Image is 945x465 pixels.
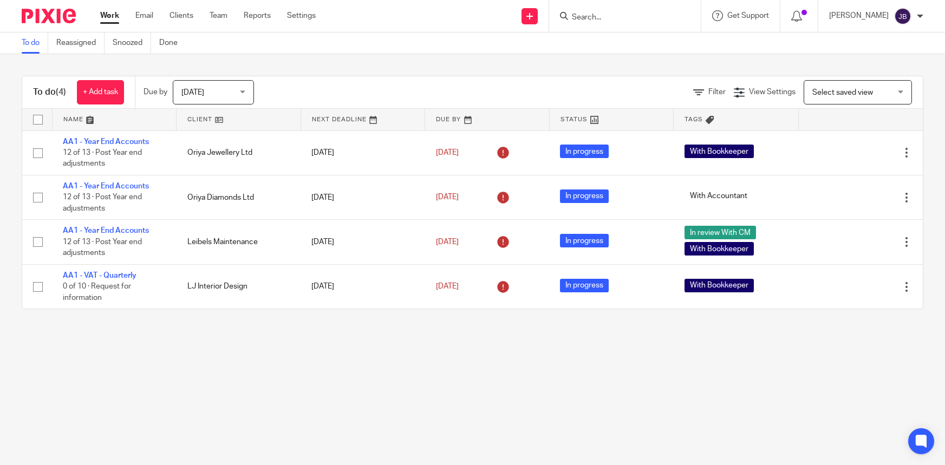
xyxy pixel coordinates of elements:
[22,9,76,23] img: Pixie
[244,10,271,21] a: Reports
[56,32,105,54] a: Reassigned
[685,226,756,239] span: In review With CM
[301,264,425,309] td: [DATE]
[177,130,301,175] td: Oriya Jewellery Ltd
[708,88,726,96] span: Filter
[113,32,151,54] a: Snoozed
[685,242,754,256] span: With Bookkeeper
[33,87,66,98] h1: To do
[436,283,459,290] span: [DATE]
[287,10,316,21] a: Settings
[63,182,149,190] a: AA1 - Year End Accounts
[63,138,149,146] a: AA1 - Year End Accounts
[560,189,609,203] span: In progress
[749,88,796,96] span: View Settings
[63,283,131,302] span: 0 of 10 · Request for information
[144,87,167,97] p: Due by
[22,32,48,54] a: To do
[170,10,193,21] a: Clients
[159,32,186,54] a: Done
[63,149,142,168] span: 12 of 13 · Post Year end adjustments
[571,13,668,23] input: Search
[436,238,459,246] span: [DATE]
[812,89,873,96] span: Select saved view
[177,220,301,264] td: Leibels Maintenance
[135,10,153,21] a: Email
[301,130,425,175] td: [DATE]
[829,10,889,21] p: [PERSON_NAME]
[63,227,149,234] a: AA1 - Year End Accounts
[894,8,911,25] img: svg%3E
[181,89,204,96] span: [DATE]
[560,234,609,247] span: In progress
[436,149,459,156] span: [DATE]
[100,10,119,21] a: Work
[63,194,142,213] span: 12 of 13 · Post Year end adjustments
[301,175,425,219] td: [DATE]
[63,238,142,257] span: 12 of 13 · Post Year end adjustments
[56,88,66,96] span: (4)
[560,279,609,292] span: In progress
[177,264,301,309] td: LJ Interior Design
[177,175,301,219] td: Oriya Diamonds Ltd
[77,80,124,104] a: + Add task
[63,272,136,279] a: AA1 - VAT - Quarterly
[560,145,609,158] span: In progress
[685,189,753,203] span: With Accountant
[727,12,769,19] span: Get Support
[685,279,754,292] span: With Bookkeeper
[685,116,703,122] span: Tags
[301,220,425,264] td: [DATE]
[685,145,754,158] span: With Bookkeeper
[436,194,459,201] span: [DATE]
[210,10,227,21] a: Team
